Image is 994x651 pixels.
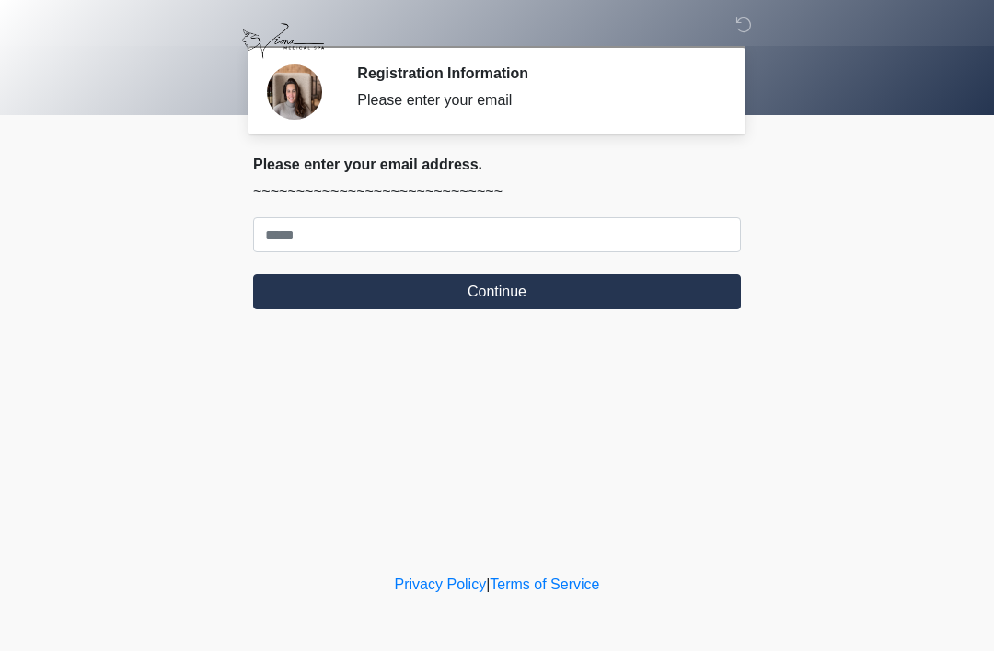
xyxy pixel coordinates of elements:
p: ~~~~~~~~~~~~~~~~~~~~~~~~~~~~~ [253,180,741,203]
div: Please enter your email [357,89,713,111]
h2: Please enter your email address. [253,156,741,173]
a: | [486,576,490,592]
a: Privacy Policy [395,576,487,592]
img: Agent Avatar [267,64,322,120]
img: Viona Medical Spa Logo [235,14,331,68]
a: Terms of Service [490,576,599,592]
button: Continue [253,274,741,309]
